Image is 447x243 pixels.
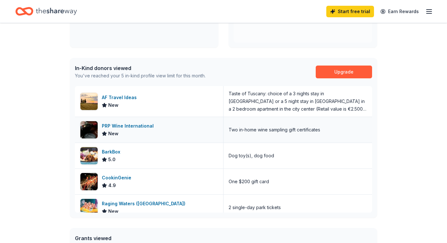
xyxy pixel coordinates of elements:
a: Start free trial [326,6,374,17]
div: Two in-home wine sampling gift certificates [229,126,320,134]
div: AF Travel Ideas [102,94,139,101]
img: Image for Raging Waters (Los Angeles) [80,199,98,216]
div: One $200 gift card [229,178,269,185]
span: New [108,101,118,109]
div: Dog toy(s), dog food [229,152,274,160]
a: Upgrade [316,66,372,78]
div: BarkBox [102,148,123,156]
img: Image for BarkBox [80,147,98,164]
span: 5.0 [108,156,116,163]
a: Home [15,4,77,19]
img: Image for AF Travel Ideas [80,93,98,110]
div: You've reached your 5 in-kind profile view limit for this month. [75,72,206,80]
img: Image for CookinGenie [80,173,98,190]
span: 4.9 [108,182,116,189]
div: Raging Waters ([GEOGRAPHIC_DATA]) [102,200,188,208]
div: Grants viewed [75,234,201,242]
div: CookinGenie [102,174,134,182]
span: New [108,208,118,215]
div: PRP Wine International [102,122,156,130]
div: In-Kind donors viewed [75,64,206,72]
div: Taste of Tuscany: choice of a 3 nights stay in [GEOGRAPHIC_DATA] or a 5 night stay in [GEOGRAPHIC... [229,90,367,113]
span: New [108,130,118,137]
img: Image for PRP Wine International [80,121,98,138]
a: Earn Rewards [377,6,423,17]
div: 2 single-day park tickets [229,204,281,211]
